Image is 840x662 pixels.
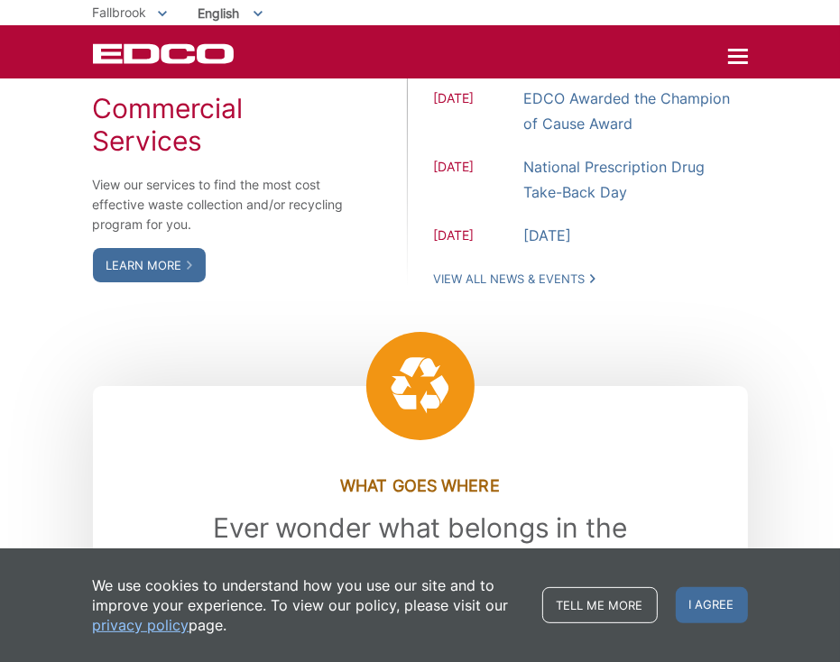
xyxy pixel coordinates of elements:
[93,5,147,20] span: Fallbrook
[676,587,748,623] span: I agree
[93,575,524,635] p: We use cookies to understand how you use our site and to improve your experience. To view our pol...
[434,271,595,287] a: View All News & Events
[93,92,350,157] h2: Commercial Services
[150,476,691,496] h3: What Goes Where
[150,511,691,609] h2: Ever wonder what belongs in the recycling, organics, and trash container - or if an item requires...
[524,154,748,205] a: National Prescription Drug Take-Back Day
[524,86,748,136] a: EDCO Awarded the Champion of Cause Award
[542,587,658,623] a: Tell me more
[524,223,572,248] a: [DATE]
[93,43,236,64] a: EDCD logo. Return to the homepage.
[434,225,524,248] span: [DATE]
[93,248,206,282] a: Learn More
[93,615,189,635] a: privacy policy
[434,157,524,205] span: [DATE]
[93,175,350,234] p: View our services to find the most cost effective waste collection and/or recycling program for you.
[434,88,524,136] span: [DATE]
